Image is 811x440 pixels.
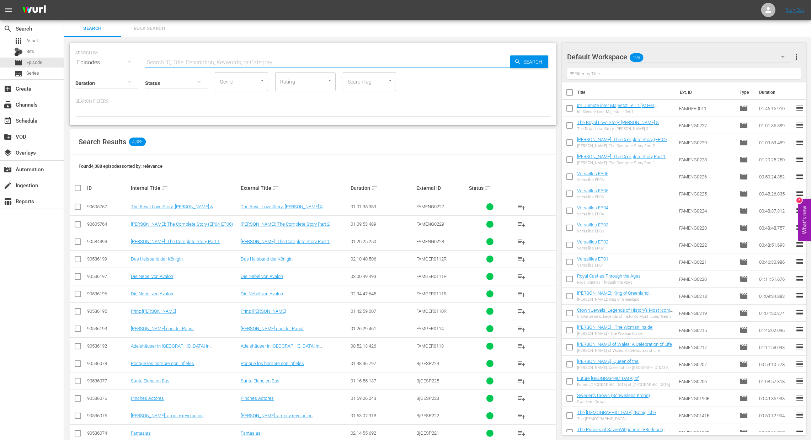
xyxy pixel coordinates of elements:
span: Series [14,69,23,78]
span: Found 4,388 episodes sorted by: relevance [79,163,162,169]
a: Die Nebel von Avalon [131,291,174,296]
button: playlist_add [513,407,530,424]
a: [PERSON_NAME]: The Complete Story (EP04-EP06) [131,221,233,227]
span: playlist_add [517,429,526,438]
a: Versailles EP04 [577,205,608,210]
span: Search [521,55,548,68]
span: playlist_add [517,272,526,281]
td: FAMENG0217 [676,339,737,356]
div: 01:16:55.137 [351,378,414,383]
td: FAMENG0227 [676,117,737,134]
span: playlist_add [517,342,526,350]
a: The Royal Love Story: [PERSON_NAME] & [PERSON_NAME] [241,204,326,215]
button: playlist_add [513,285,530,302]
td: FAMENG0224 [676,202,737,219]
a: Das Halsband der Königin [241,256,293,262]
span: Episode [740,428,748,437]
a: [PERSON_NAME] - The Woman Inside [577,324,653,330]
a: Fantasias [131,430,151,436]
span: reorder [795,138,804,146]
span: Episode [740,172,748,181]
div: Crown Jewels: Legends of History’s Most Iconic Gems [577,314,674,319]
div: 90536077 [87,378,129,383]
a: Prinz [PERSON_NAME] [241,308,286,314]
span: playlist_add [517,412,526,420]
a: Pinches Actores [131,396,164,401]
div: 90536197 [87,274,129,279]
a: Santa Elena en Bus [241,378,279,383]
td: FAMENG0206 [676,373,737,390]
div: Versailles EP04 [577,212,608,216]
div: Versailles EP01 [577,263,608,268]
span: Overlays [4,149,12,157]
span: reorder [795,155,804,163]
span: 4,388 [129,138,146,146]
button: playlist_add [513,198,530,215]
a: [PERSON_NAME] und der Papst [131,326,194,331]
a: Die Nebel von Avalon [241,291,283,296]
div: Bits [14,48,23,56]
div: Internal Title [131,184,239,192]
span: playlist_add [517,307,526,316]
div: 90536195 [87,308,129,314]
td: 00:50:24.352 [756,168,795,185]
div: Versailles EP05 [577,195,608,199]
div: [PERSON_NAME] of Wales: A Celebration of Life [577,348,672,353]
td: 00:48:51.693 [756,236,795,253]
span: reorder [795,411,804,419]
span: Episode [26,59,42,66]
span: Create [4,85,12,93]
button: Open [387,77,394,84]
span: reorder [795,240,804,249]
a: Versailles EP03 [577,222,608,227]
a: [PERSON_NAME] of Wales: A Celebration of Life [577,342,672,347]
a: [PERSON_NAME]: The Complete Story (EP04-EP06) [577,137,670,147]
button: playlist_add [513,372,530,390]
div: Royal Castles Through the Ages [577,280,641,285]
a: Santa Elena en Bus [131,378,170,383]
div: [PERSON_NAME], Queen of the [GEOGRAPHIC_DATA] [577,365,674,370]
span: FAMGER0110R [416,308,447,314]
span: Automation [4,165,12,174]
td: FAMENG0220 [676,270,737,288]
span: playlist_add [517,255,526,263]
div: 01:01:35.389 [351,204,414,209]
span: BjGESP223 [416,396,439,401]
span: Episode [740,138,748,147]
td: 01:01:35.389 [756,117,795,134]
span: BjGESP224 [416,361,439,366]
td: FAMGER0011 [676,100,737,117]
span: playlist_add [517,290,526,298]
td: FAMENG0226 [676,168,737,185]
button: Search [510,55,548,68]
span: Episode [740,394,748,403]
div: 03:00:49.493 [351,274,414,279]
td: 00:48:37.312 [756,202,795,219]
div: 90536192 [87,343,129,349]
div: The Royal Love Story: [PERSON_NAME] & [PERSON_NAME] [577,127,674,131]
div: The [DEMOGRAPHIC_DATA] [577,417,674,421]
span: FAMENG0227 [416,204,444,209]
div: 90536196 [87,291,129,296]
span: Episode [740,309,748,317]
div: Duration [351,184,414,192]
span: reorder [795,291,804,300]
div: External Title [241,184,348,192]
span: FAMGER0112R [416,256,447,262]
th: Title [577,82,676,102]
div: [PERSON_NAME]: The Complete Story Part 2 [577,144,674,148]
div: Future [GEOGRAPHIC_DATA] of [GEOGRAPHIC_DATA] [577,382,674,387]
span: reorder [795,274,804,283]
button: playlist_add [513,216,530,233]
div: Versailles EP03 [577,229,608,234]
td: 00:49:35.933 [756,390,795,407]
a: The Royal Love Story: [PERSON_NAME] & [PERSON_NAME] [577,120,662,130]
span: Bits [26,48,34,55]
td: FAMENG0219 [676,305,737,322]
span: more_vert [792,53,801,61]
div: [PERSON_NAME] - The Woman Inside [577,331,653,336]
span: FAMENG0228 [416,239,444,244]
a: Por que los hombre son infieles [241,361,304,366]
td: FAMENG0215 [676,322,737,339]
button: playlist_add [513,251,530,268]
